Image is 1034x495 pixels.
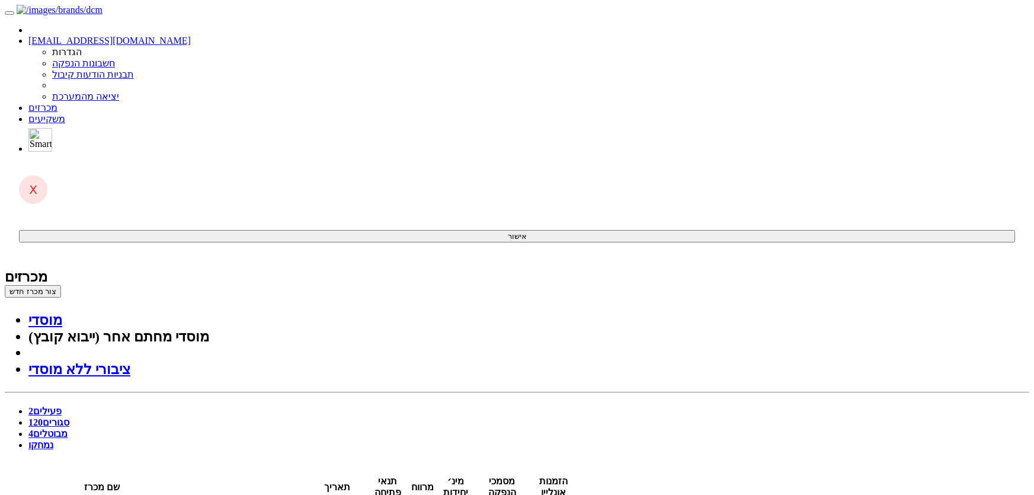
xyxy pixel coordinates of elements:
[52,58,115,68] a: חשבונות הנפקה
[28,114,65,124] a: משקיעים
[17,5,103,15] img: /images/brands/dcm
[52,69,134,79] a: תבניות הודעות קיבול
[28,362,130,377] a: ציבורי ללא מוסדי
[29,183,37,197] span: X
[28,440,53,450] a: נמחקו
[28,429,68,439] a: מבוטלים
[28,312,62,328] a: מוסדי
[28,429,33,439] span: 4
[28,128,52,152] img: SmartBull Logo
[5,269,1029,285] div: מכרזים
[52,91,119,101] a: יציאה מהמערכת
[52,46,1029,58] li: הגדרות
[19,230,1015,242] button: אישור
[28,406,62,416] a: פעילים
[28,417,43,427] span: 120
[28,36,191,46] a: [EMAIL_ADDRESS][DOMAIN_NAME]
[28,329,209,344] a: מוסדי מחתם אחר (ייבוא קובץ)
[5,285,61,298] button: צור מכרז חדש
[28,417,69,427] a: סגורים
[28,103,57,113] a: מכרזים
[28,406,33,416] span: 2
